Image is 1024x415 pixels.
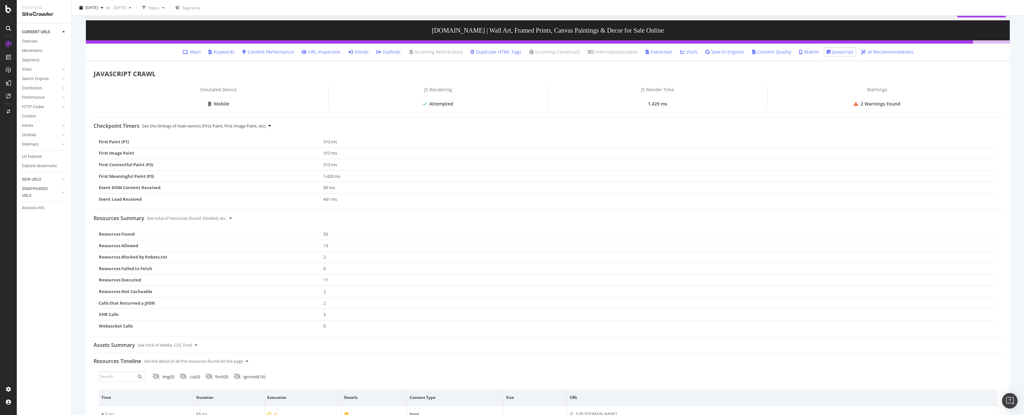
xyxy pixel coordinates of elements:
td: 0 [323,263,997,274]
a: Javascript [827,49,853,55]
div: Attempted [429,101,453,107]
a: Outlinks [22,132,60,138]
div: Outlinks [22,132,36,138]
span: Duration [196,395,260,400]
div: Sitemaps [22,141,38,148]
a: NEW URLS [22,176,60,183]
td: First Meaningful Paint (P3) [99,170,323,182]
a: CURRENT URLS [22,29,60,35]
div: css ( 0 ) [189,374,200,380]
button: [DATE] [111,3,134,13]
td: Resources Allowed [99,240,323,251]
td: 2 [323,251,997,263]
div: 2 Warnings Found [861,101,900,107]
a: Keywords [209,49,235,55]
div: JS Render Time [548,86,767,101]
div: HTTP Codes [22,104,44,110]
td: Event DOM Content Received [99,182,323,194]
a: Inlinks [22,122,60,129]
div: Analysis Info [22,205,45,211]
a: DISAPPEARED URLS [22,186,60,199]
a: Performance [22,94,60,101]
span: 2024 Jan. 1st [111,5,126,10]
a: URL Inspection [302,49,341,55]
div: CURRENT URLS [22,29,50,35]
a: Content Quality [752,49,791,55]
div: font ( 0 ) [215,374,228,380]
td: Websocket Calls [99,320,323,331]
div: Content [22,113,36,120]
div: Distribution [22,85,42,92]
div: See total of resources found, blocked, etc. [147,210,227,226]
td: First Contentful Paint (P2) [99,159,323,170]
td: Resources Blocked by Robots.txt [99,251,323,263]
a: AI Recommendations [861,49,914,55]
a: Incoming Redirections [408,49,463,55]
td: 5 [323,309,997,320]
td: First Image Paint [99,147,323,159]
td: 513 ms [323,147,997,159]
div: Segments [22,57,39,64]
a: Segments [22,57,67,64]
div: 1,429 ms [648,101,667,107]
a: Main [182,49,201,55]
span: Segments [182,5,200,11]
div: See the detail of all the resources found on the page [144,353,243,369]
button: [DATE] [77,3,106,13]
a: Explorer Bookmarks [22,163,67,169]
a: Outlinks [376,49,401,55]
a: HTTP Codes [22,104,60,110]
div: Mobile [214,101,229,107]
button: Filters [139,3,167,13]
td: Event Load Received [99,193,323,205]
div: JS Rendering [329,86,548,101]
a: Sitemaps [22,141,60,148]
span: Content Type [410,395,499,400]
div: Filters [148,5,159,10]
a: Incoming Canonicals [529,49,580,55]
span: Execution [267,395,337,400]
td: 1,420 ms [323,170,997,182]
div: Visits [22,66,32,73]
div: Movements [22,47,42,54]
a: Content [22,113,67,120]
div: Explorer Bookmarks [22,163,57,169]
button: Segments [173,3,203,13]
td: Resources Executed [99,274,323,286]
div: SiteCrawler [22,11,66,18]
div: Emulated Device [109,86,328,101]
div: Url Explorer [22,153,42,160]
td: 85 ms [323,182,997,194]
td: 0 [323,320,997,331]
div: NEW URLS [22,176,41,183]
div: See total of Media, CSS, Font [138,337,192,353]
a: Search Engines [705,49,744,55]
td: Resources Not Cacheable [99,286,323,298]
td: 13 [323,240,997,251]
div: Inlinks [22,122,33,129]
td: 2 [323,286,997,298]
td: Resources Failed to Fetch [99,263,323,274]
div: JAVASCRIPT CRAWL [94,69,1002,79]
a: Visits [22,66,60,73]
td: 513 ms [323,136,997,147]
span: Size [506,395,563,400]
span: Details [344,395,403,400]
td: Calls that Returned a JSON [99,297,323,309]
td: 11 [323,274,997,286]
td: Resources Found [99,228,323,240]
div: ignored ( 16 ) [243,374,265,380]
a: Duplicate HTML Tags [471,49,521,55]
td: 513 ms [323,159,997,170]
a: Inlinks [348,49,369,55]
td: 431 ms [323,193,997,205]
a: Distribution [22,85,60,92]
div: Analytics [22,5,66,11]
div: See the timings of main events (First Paint, First Image Paint, etc) [142,118,266,134]
td: 53 [323,228,997,240]
span: URL [570,395,993,400]
a: Content Performance [242,49,294,55]
div: Resources Summary [94,210,144,226]
span: 2025 Aug. 13th [86,5,98,10]
td: 2 [323,297,997,309]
